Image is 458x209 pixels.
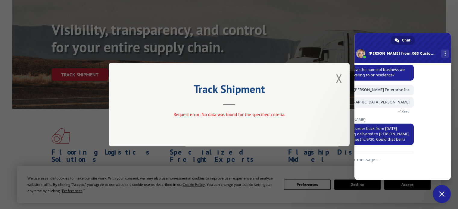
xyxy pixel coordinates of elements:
[335,70,342,86] button: Close modal
[441,50,449,58] div: More channels
[391,36,415,45] div: Chat
[139,85,319,96] h2: Track Shipment
[402,36,410,45] span: Chat
[354,87,410,92] span: [PERSON_NAME] Enterprise Inc
[341,67,405,78] span: May I have the name of business we are delivering to or residence?
[341,100,410,105] span: [GEOGRAPHIC_DATA][PERSON_NAME]
[341,126,409,142] span: I see an order back from [DATE] showing delivered to [PERSON_NAME] Enterprise Inc 9/30. Could tha...
[433,185,451,203] div: Close chat
[327,157,398,162] textarea: Compose your message...
[402,109,410,113] span: Read
[337,118,414,122] span: [PERSON_NAME]
[173,112,285,117] span: Request error: No data was found for the specified criteria.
